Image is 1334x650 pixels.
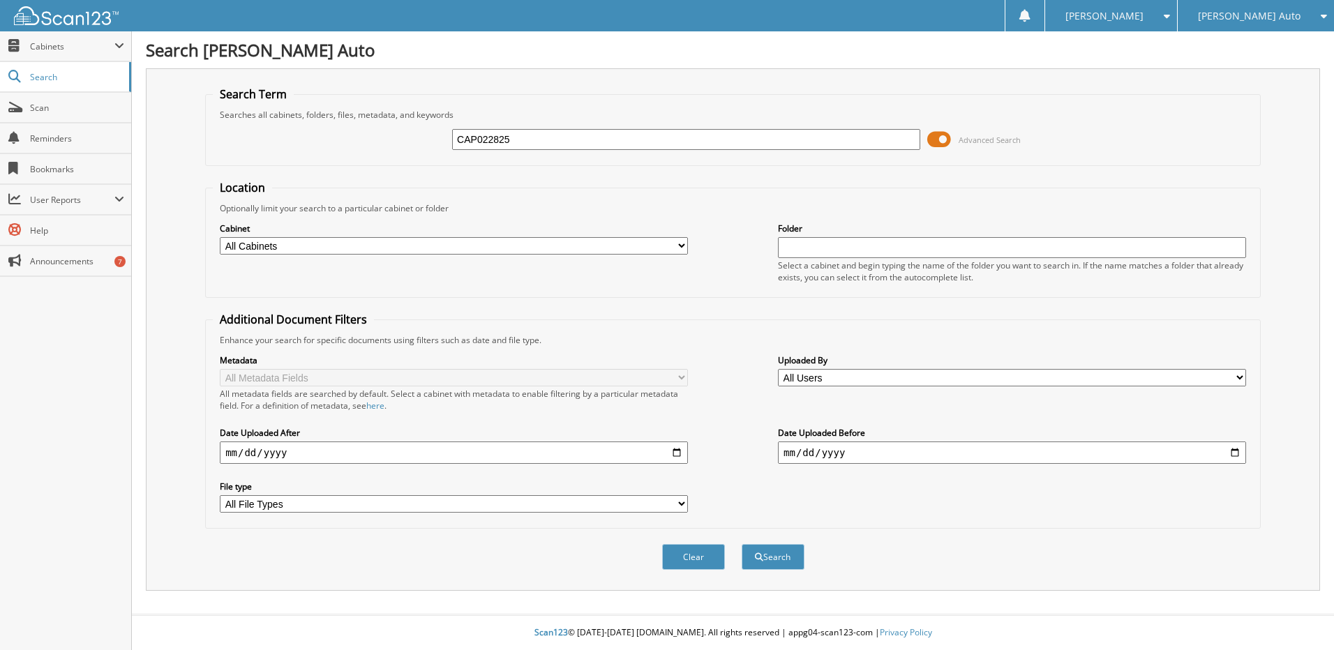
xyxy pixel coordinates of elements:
[959,135,1021,145] span: Advanced Search
[220,481,688,492] label: File type
[778,222,1246,234] label: Folder
[14,6,119,25] img: scan123-logo-white.svg
[880,626,932,638] a: Privacy Policy
[213,180,272,195] legend: Location
[30,102,124,114] span: Scan
[132,616,1334,650] div: © [DATE]-[DATE] [DOMAIN_NAME]. All rights reserved | appg04-scan123-com |
[1198,12,1301,20] span: [PERSON_NAME] Auto
[778,427,1246,439] label: Date Uploaded Before
[1264,583,1334,650] iframe: Chat Widget
[213,202,1253,214] div: Optionally limit your search to a particular cabinet or folder
[220,354,688,366] label: Metadata
[778,259,1246,283] div: Select a cabinet and begin typing the name of the folder you want to search in. If the name match...
[213,312,374,327] legend: Additional Document Filters
[30,255,124,267] span: Announcements
[366,400,384,411] a: here
[1065,12,1144,20] span: [PERSON_NAME]
[146,38,1320,61] h1: Search [PERSON_NAME] Auto
[220,388,688,411] div: All metadata fields are searched by default. Select a cabinet with metadata to enable filtering b...
[213,334,1253,346] div: Enhance your search for specific documents using filters such as date and file type.
[662,544,725,570] button: Clear
[213,109,1253,121] div: Searches all cabinets, folders, files, metadata, and keywords
[30,225,124,236] span: Help
[30,163,124,175] span: Bookmarks
[534,626,568,638] span: Scan123
[30,194,114,206] span: User Reports
[30,133,124,144] span: Reminders
[30,71,122,83] span: Search
[220,427,688,439] label: Date Uploaded After
[220,222,688,234] label: Cabinet
[114,256,126,267] div: 7
[778,354,1246,366] label: Uploaded By
[30,40,114,52] span: Cabinets
[742,544,804,570] button: Search
[778,441,1246,464] input: end
[213,86,294,102] legend: Search Term
[220,441,688,464] input: start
